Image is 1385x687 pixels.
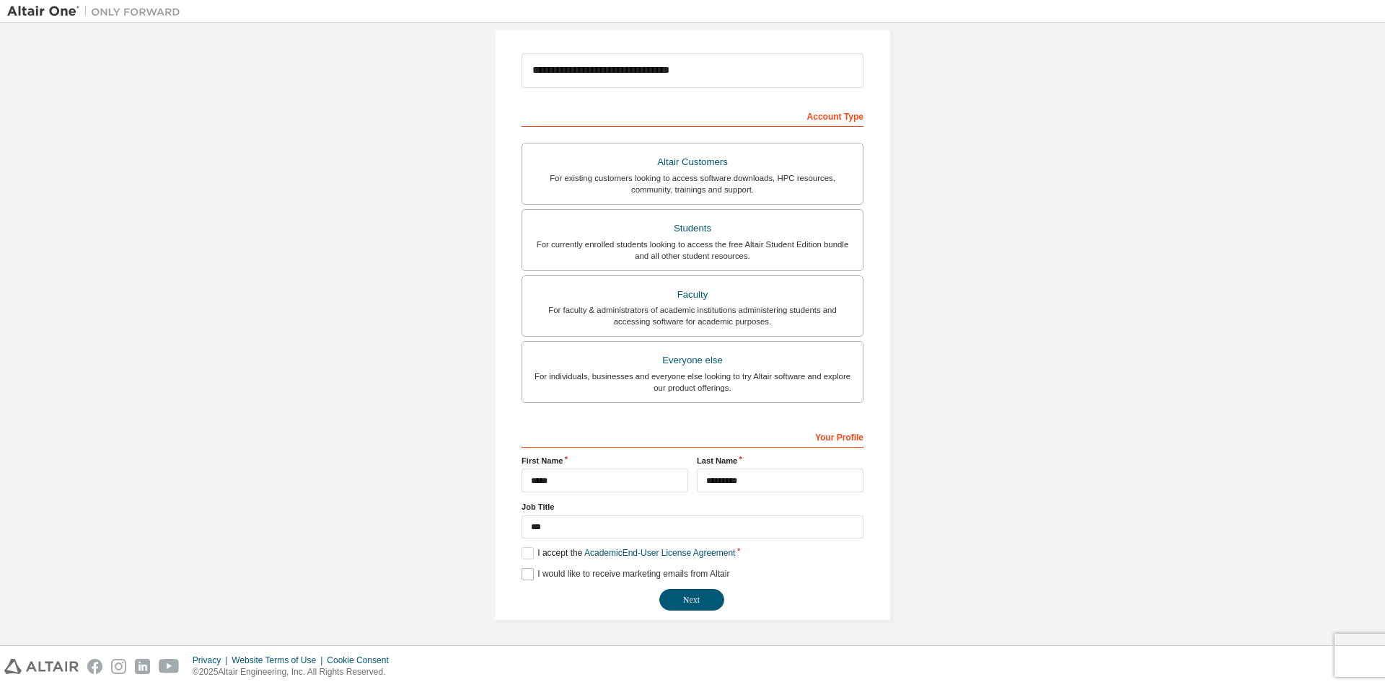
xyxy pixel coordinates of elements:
[522,455,688,466] label: First Name
[531,172,854,195] div: For existing customers looking to access software downloads, HPC resources, community, trainings ...
[531,218,854,239] div: Students
[159,659,180,674] img: youtube.svg
[659,589,724,611] button: Next
[193,666,397,678] p: © 2025 Altair Engineering, Inc. All Rights Reserved.
[7,4,188,19] img: Altair One
[87,659,102,674] img: facebook.svg
[111,659,126,674] img: instagram.svg
[531,350,854,371] div: Everyone else
[522,104,863,127] div: Account Type
[327,655,397,666] div: Cookie Consent
[135,659,150,674] img: linkedin.svg
[522,547,735,559] label: I accept the
[531,371,854,394] div: For individuals, businesses and everyone else looking to try Altair software and explore our prod...
[531,304,854,327] div: For faculty & administrators of academic institutions administering students and accessing softwa...
[522,425,863,448] div: Your Profile
[4,659,79,674] img: altair_logo.svg
[531,285,854,305] div: Faculty
[531,152,854,172] div: Altair Customers
[232,655,327,666] div: Website Terms of Use
[531,239,854,262] div: For currently enrolled students looking to access the free Altair Student Edition bundle and all ...
[193,655,232,666] div: Privacy
[697,455,863,466] label: Last Name
[522,501,863,513] label: Job Title
[522,568,729,580] label: I would like to receive marketing emails from Altair
[584,548,735,558] a: Academic End-User License Agreement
